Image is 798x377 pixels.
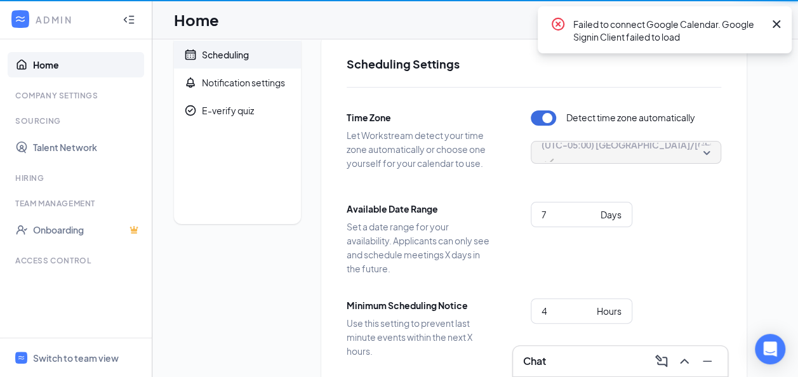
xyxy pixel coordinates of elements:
[15,173,139,183] div: Hiring
[697,351,717,371] button: Minimize
[33,135,142,160] a: Talent Network
[347,298,493,312] span: Minimum Scheduling Notice
[755,334,785,364] div: Open Intercom Messenger
[33,217,142,242] a: OnboardingCrown
[769,17,784,32] svg: Cross
[347,316,493,358] span: Use this setting to prevent last minute events within the next X hours.
[15,90,139,101] div: Company Settings
[15,255,139,266] div: Access control
[347,220,493,275] span: Set a date range for your availability. Applicants can only see and schedule meetings X days in t...
[700,354,715,369] svg: Minimize
[174,41,301,69] a: CalendarScheduling
[677,354,692,369] svg: ChevronUp
[184,76,197,89] svg: Bell
[17,354,25,362] svg: WorkstreamLogo
[651,351,672,371] button: ComposeMessage
[14,13,27,25] svg: WorkstreamLogo
[123,13,135,26] svg: Collapse
[566,110,695,126] span: Detect time zone automatically
[184,104,197,117] svg: CheckmarkCircle
[597,304,622,318] div: Hours
[674,351,695,371] button: ChevronUp
[202,104,254,117] div: E-verify quiz
[347,56,721,72] h2: Scheduling Settings
[573,17,764,43] div: Failed to connect Google Calendar. Google Signin Client failed to load
[202,48,249,61] div: Scheduling
[15,116,139,126] div: Sourcing
[347,110,493,124] span: Time Zone
[347,202,493,216] span: Available Date Range
[15,198,139,209] div: Team Management
[174,9,219,30] h1: Home
[33,352,119,364] div: Switch to team view
[347,128,493,170] span: Let Workstream detect your time zone automatically or choose one yourself for your calendar to use.
[550,17,566,32] svg: CrossCircle
[36,13,111,26] div: ADMIN
[174,69,301,96] a: BellNotification settings
[202,76,285,89] div: Notification settings
[184,48,197,61] svg: Calendar
[523,354,546,368] h3: Chat
[174,96,301,124] a: CheckmarkCircleE-verify quiz
[33,52,142,77] a: Home
[542,154,557,169] svg: Checkmark
[654,354,669,369] svg: ComposeMessage
[601,208,622,222] div: Days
